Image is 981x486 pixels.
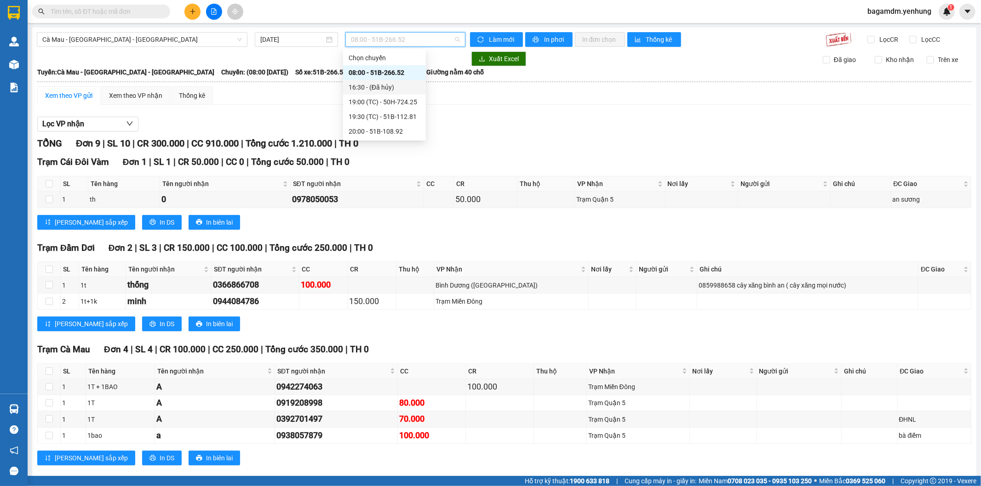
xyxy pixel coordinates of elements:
button: printerIn phơi [525,32,573,47]
td: Trạm Quận 5 [587,411,690,427]
span: Người gửi [639,264,688,274]
span: TH 0 [350,344,369,355]
td: Trạm Quận 5 [587,395,690,411]
span: Kho nhận [882,55,918,65]
span: Xuất Excel [489,54,519,64]
div: 1 [62,194,86,204]
div: 1 [62,398,84,408]
span: copyright [930,478,936,484]
span: CC 100.000 [217,243,263,253]
span: question-circle [10,425,18,434]
div: A [156,413,273,425]
td: Bình Dương (BX Bàu Bàng) [434,277,589,293]
img: warehouse-icon [9,404,19,414]
div: 100.000 [301,278,346,291]
th: Thu hộ [517,176,575,192]
td: A [155,395,275,411]
span: [PERSON_NAME] sắp xếp [55,319,128,329]
span: In DS [160,453,174,463]
button: printerIn biên lai [189,316,240,331]
div: 1 [62,430,84,441]
span: | [326,157,328,167]
div: 0859988658 cây xăng bình an ( cây xăng mọi nước) [699,280,917,290]
th: Ghi chú [831,176,891,192]
span: Đơn 4 [104,344,128,355]
th: Thu hộ [534,364,587,379]
span: printer [149,321,156,328]
th: Tên hàng [86,364,155,379]
span: CC 250.000 [212,344,258,355]
th: CC [424,176,454,192]
td: Trạm Miền Đông [434,294,589,310]
td: 0 [160,192,290,208]
button: sort-ascending[PERSON_NAME] sắp xếp [37,215,135,230]
span: file-add [211,8,217,15]
div: 1bao [87,430,153,441]
div: an sương [893,194,970,204]
span: SĐT người nhận [214,264,290,274]
div: 150.000 [350,295,395,308]
span: | [616,476,618,486]
th: Ghi chú [842,364,897,379]
span: TH 0 [339,138,358,149]
span: Cung cấp máy in - giấy in: [625,476,696,486]
span: sort-ascending [45,219,51,226]
span: | [241,138,243,149]
td: Trạm Quận 5 [587,428,690,444]
span: ⚪️ [814,479,817,483]
div: 0919208998 [276,396,396,409]
span: Lọc CC [918,34,942,45]
th: CC [299,262,348,277]
div: 1T [87,414,153,424]
span: notification [10,446,18,455]
button: printerIn biên lai [189,451,240,465]
div: ĐHNL [899,414,970,424]
span: Người gửi [759,366,832,376]
td: A [155,411,275,427]
span: Tổng cước 50.000 [251,157,324,167]
span: Đơn 1 [123,157,147,167]
span: CC 0 [226,157,244,167]
span: printer [149,455,156,462]
span: | [208,344,210,355]
img: warehouse-icon [9,60,19,69]
td: 0944084786 [212,294,299,310]
span: Miền Bắc [819,476,885,486]
span: Trạm Cà Mau [37,344,90,355]
div: Trạm Miền Đông [436,296,587,306]
span: [PERSON_NAME] sắp xếp [55,217,128,227]
div: 08:00 - 51B-266.52 [349,68,420,78]
span: message [10,467,18,475]
div: 0978050053 [292,193,422,206]
span: | [261,344,263,355]
div: a [156,429,273,442]
strong: 1900 633 818 [570,477,609,485]
button: sort-ascending[PERSON_NAME] sắp xếp [37,316,135,331]
span: | [350,243,352,253]
button: syncLàm mới [470,32,523,47]
span: | [103,138,105,149]
div: Trạm Quận 5 [588,430,688,441]
td: 0392701497 [275,411,398,427]
span: Lọc VP nhận [42,118,84,130]
button: caret-down [959,4,975,20]
td: 0938057879 [275,428,398,444]
th: Tên hàng [79,262,126,277]
div: 1 [62,280,77,290]
span: SL 4 [135,344,153,355]
span: Tên người nhận [157,366,265,376]
div: 1t [80,280,125,290]
span: Tên người nhận [128,264,202,274]
th: SL [61,364,86,379]
span: 1 [949,4,952,11]
span: | [345,344,348,355]
strong: 0369 525 060 [846,477,885,485]
span: sort-ascending [45,455,51,462]
span: ĐC Giao [900,366,962,376]
div: Xem theo VP nhận [109,90,162,101]
div: Thống kê [179,90,205,101]
button: printerIn DS [142,451,182,465]
span: | [221,157,224,167]
span: aim [232,8,238,15]
div: 16:30 - (Đã hủy) [349,82,420,92]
